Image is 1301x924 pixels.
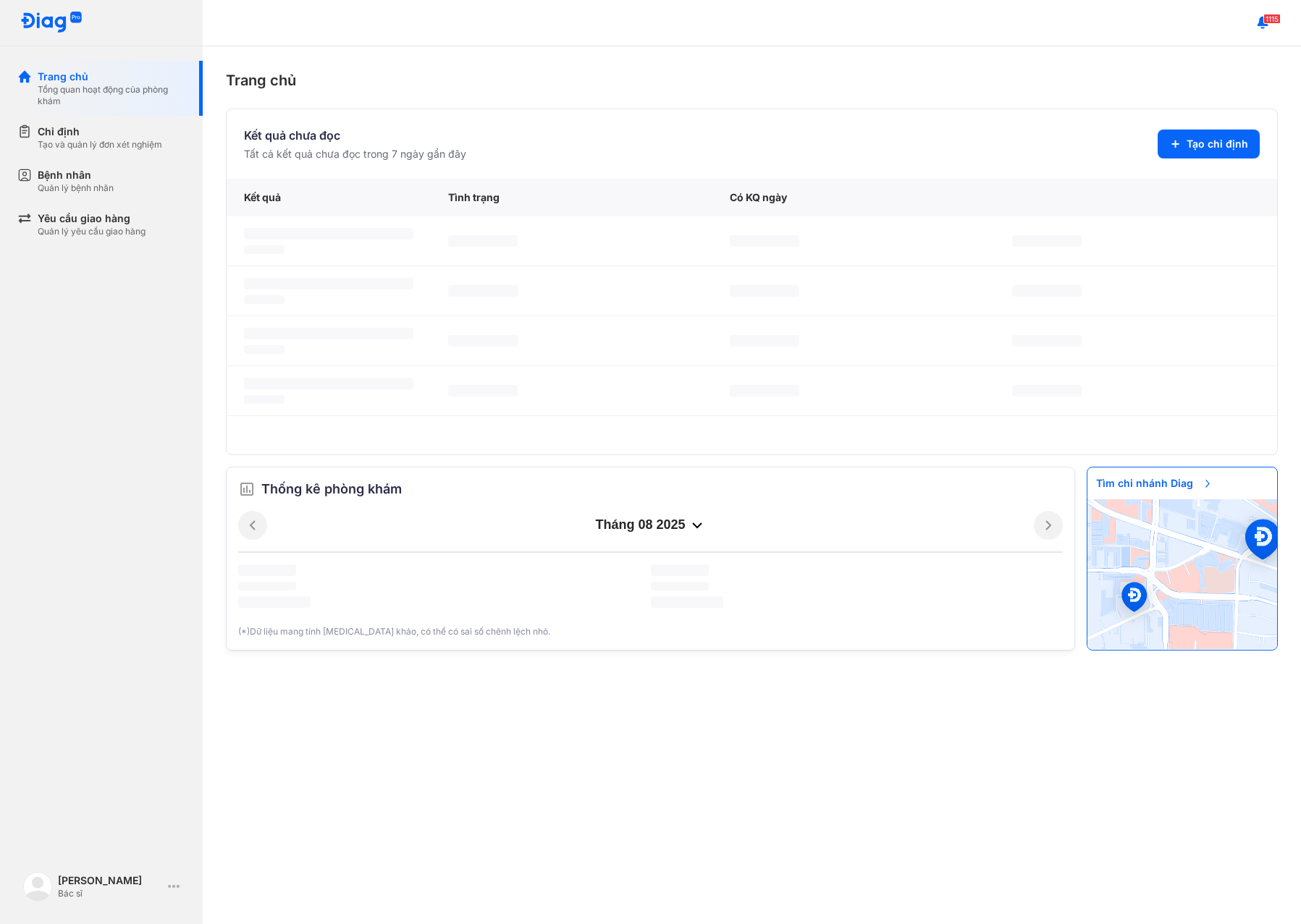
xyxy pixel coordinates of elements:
div: [PERSON_NAME] [58,873,162,888]
span: ‌ [448,235,518,247]
span: 1115 [1263,14,1281,24]
div: Chỉ định [38,124,162,139]
span: ‌ [651,582,709,590]
button: Tạo chỉ định [1158,130,1260,158]
div: Yêu cầu giao hàng [38,211,146,226]
span: ‌ [448,285,518,297]
span: ‌ [238,596,311,608]
div: tháng 08 2025 [267,517,1034,534]
div: (*)Dữ liệu mang tính [MEDICAL_DATA] khảo, có thể có sai số chênh lệch nhỏ. [238,625,1063,638]
span: ‌ [651,596,723,608]
div: Trang chủ [38,69,185,84]
div: Bệnh nhân [38,168,114,182]
span: ‌ [448,385,518,397]
div: Tất cả kết quả chưa đọc trong 7 ngày gần đây [244,147,466,161]
span: ‌ [244,328,413,339]
span: ‌ [1012,285,1082,297]
span: ‌ [238,564,296,576]
span: ‌ [244,395,285,404]
span: ‌ [244,295,285,304]
span: ‌ [730,285,799,297]
div: Có KQ ngày [712,179,995,216]
div: Quản lý yêu cầu giao hàng [38,226,146,237]
span: Thống kê phòng khám [261,479,402,499]
div: Kết quả chưa đọc [244,127,466,144]
span: ‌ [244,278,413,289]
img: logo [20,12,83,34]
span: ‌ [730,385,799,397]
span: ‌ [651,564,709,576]
div: Quản lý bệnh nhân [38,182,114,194]
span: ‌ [238,582,296,590]
div: Kết quả [227,179,431,216]
div: Tạo và quản lý đơn xét nghiệm [38,139,162,151]
span: ‌ [244,228,413,240]
img: order.5a6da16c.svg [238,480,256,498]
span: ‌ [244,245,285,254]
span: ‌ [244,345,285,354]
span: Tìm chi nhánh Diag [1087,467,1222,499]
div: Tổng quan hoạt động của phòng khám [38,84,185,107]
span: ‌ [448,335,518,347]
span: ‌ [1012,335,1082,347]
span: ‌ [244,378,413,389]
span: ‌ [730,235,799,247]
div: Bác sĩ [58,888,162,899]
div: Trang chủ [226,69,1278,91]
span: ‌ [1012,385,1082,397]
span: ‌ [730,335,799,347]
span: Tạo chỉ định [1187,137,1248,151]
div: Tình trạng [431,179,713,216]
img: logo [23,872,52,901]
span: ‌ [1012,235,1082,247]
